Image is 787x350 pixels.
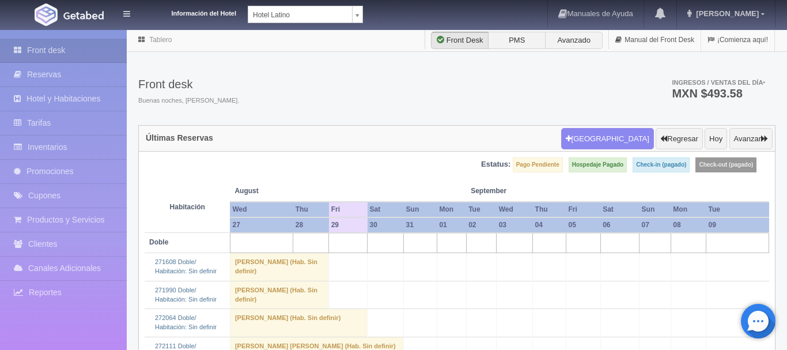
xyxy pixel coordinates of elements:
[609,29,701,51] a: Manual del Front Desk
[234,186,324,196] span: August
[230,202,293,217] th: Wed
[138,96,239,106] span: Buenas noches, [PERSON_NAME].
[155,287,217,303] a: 271990 Doble/Habitación: Sin definir
[600,217,639,233] th: 06
[155,258,217,274] a: 271608 Doble/Habitación: Sin definir
[545,32,603,49] label: Avanzado
[329,202,368,217] th: Fri
[230,281,328,308] td: [PERSON_NAME] (Hab. Sin definir)
[149,238,168,246] b: Doble
[561,128,654,150] button: [GEOGRAPHIC_DATA]
[431,32,489,49] label: Front Desk
[497,217,533,233] th: 03
[329,217,368,233] th: 29
[488,32,546,49] label: PMS
[437,202,466,217] th: Mon
[63,11,104,20] img: Getabed
[640,217,671,233] th: 07
[35,3,58,26] img: Getabed
[149,36,172,44] a: Tablero
[248,6,363,23] a: Hotel Latino
[155,314,217,330] a: 272064 Doble/Habitación: Sin definir
[656,128,702,150] button: Regresar
[701,29,774,51] a: ¡Comienza aquí!
[672,88,765,99] h3: MXN $493.58
[693,9,759,18] span: [PERSON_NAME]
[404,202,437,217] th: Sun
[471,186,528,196] span: September
[230,309,367,337] td: [PERSON_NAME] (Hab. Sin definir)
[566,217,600,233] th: 05
[729,128,773,150] button: Avanzar
[293,217,329,233] th: 28
[671,217,706,233] th: 08
[144,6,236,18] dt: Información del Hotel
[640,202,671,217] th: Sun
[533,202,566,217] th: Thu
[513,157,563,172] label: Pago Pendiente
[466,202,496,217] th: Tue
[368,202,404,217] th: Sat
[466,217,496,233] th: 02
[695,157,756,172] label: Check-out (pagado)
[671,202,706,217] th: Mon
[566,202,600,217] th: Fri
[706,202,769,217] th: Tue
[533,217,566,233] th: 04
[481,159,510,170] label: Estatus:
[706,217,769,233] th: 09
[170,203,205,211] strong: Habitación
[230,253,328,281] td: [PERSON_NAME] (Hab. Sin definir)
[569,157,627,172] label: Hospedaje Pagado
[404,217,437,233] th: 31
[437,217,466,233] th: 01
[138,78,239,91] h3: Front desk
[633,157,690,172] label: Check-in (pagado)
[146,134,213,142] h4: Últimas Reservas
[230,217,293,233] th: 27
[368,217,404,233] th: 30
[253,6,347,24] span: Hotel Latino
[600,202,639,217] th: Sat
[293,202,329,217] th: Thu
[705,128,727,150] button: Hoy
[497,202,533,217] th: Wed
[672,79,765,86] span: Ingresos / Ventas del día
